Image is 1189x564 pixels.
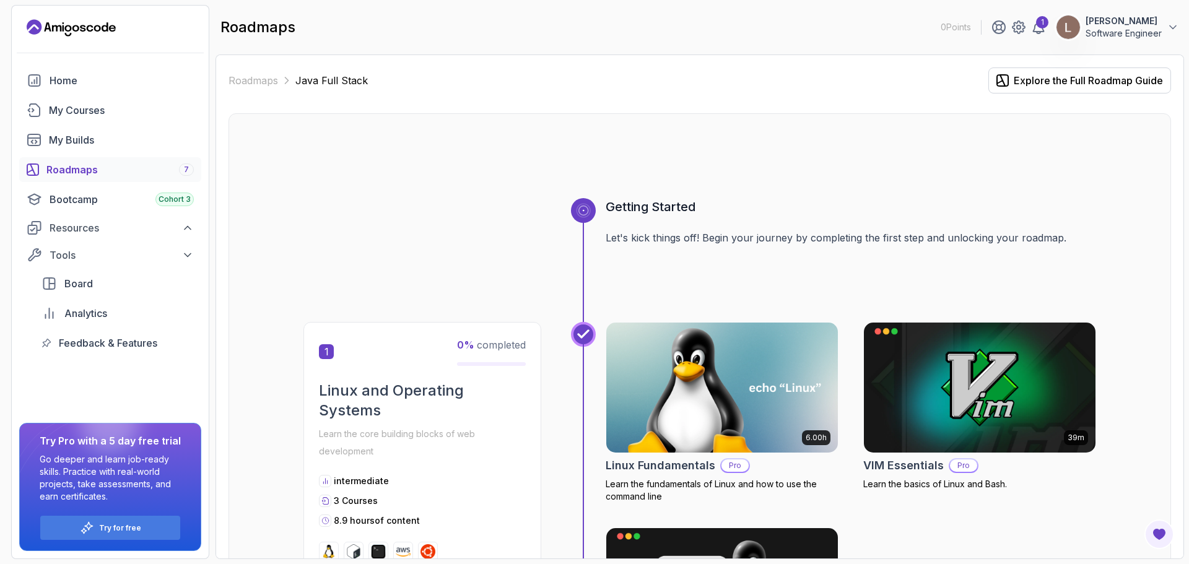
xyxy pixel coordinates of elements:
[19,68,201,93] a: home
[159,194,191,204] span: Cohort 3
[1086,27,1162,40] p: Software Engineer
[863,322,1096,490] a: VIM Essentials card39mVIM EssentialsProLearn the basics of Linux and Bash.
[184,165,189,175] span: 7
[34,301,201,326] a: analytics
[19,244,201,266] button: Tools
[420,544,435,559] img: ubuntu logo
[988,67,1171,93] button: Explore the Full Roadmap Guide
[396,544,411,559] img: aws logo
[19,187,201,212] a: bootcamp
[19,157,201,182] a: roadmaps
[49,132,194,147] div: My Builds
[229,73,278,88] a: Roadmaps
[40,453,181,503] p: Go deeper and learn job-ready skills. Practice with real-world projects, take assessments, and ea...
[606,323,838,453] img: Linux Fundamentals card
[46,162,194,177] div: Roadmaps
[346,544,361,559] img: bash logo
[319,344,334,359] span: 1
[319,381,526,420] h2: Linux and Operating Systems
[334,475,389,487] p: intermediate
[220,17,295,37] h2: roadmaps
[371,544,386,559] img: terminal logo
[295,73,368,88] p: Java Full Stack
[863,478,1096,490] p: Learn the basics of Linux and Bash.
[1144,519,1174,549] button: Open Feedback Button
[606,322,838,503] a: Linux Fundamentals card6.00hLinux FundamentalsProLearn the fundamentals of Linux and how to use t...
[34,331,201,355] a: feedback
[1056,15,1179,40] button: user profile image[PERSON_NAME]Software Engineer
[606,478,838,503] p: Learn the fundamentals of Linux and how to use the command line
[50,73,194,88] div: Home
[806,433,827,443] p: 6.00h
[319,425,526,460] p: Learn the core building blocks of web development
[19,98,201,123] a: courses
[606,198,1096,215] h3: Getting Started
[40,515,181,540] button: Try for free
[457,339,474,351] span: 0 %
[1086,15,1162,27] p: [PERSON_NAME]
[64,306,107,321] span: Analytics
[64,276,93,291] span: Board
[19,217,201,239] button: Resources
[721,459,749,472] p: Pro
[99,523,141,533] a: Try for free
[864,323,1095,453] img: VIM Essentials card
[34,271,201,296] a: board
[321,544,336,559] img: linux logo
[1031,20,1046,35] a: 1
[50,192,194,207] div: Bootcamp
[49,103,194,118] div: My Courses
[950,459,977,472] p: Pro
[863,457,944,474] h2: VIM Essentials
[606,230,1096,245] p: Let's kick things off! Begin your journey by completing the first step and unlocking your roadmap.
[334,514,420,527] p: 8.9 hours of content
[606,457,715,474] h2: Linux Fundamentals
[1014,73,1163,88] div: Explore the Full Roadmap Guide
[27,18,116,38] a: Landing page
[334,495,378,506] span: 3 Courses
[50,248,194,262] div: Tools
[1068,433,1084,443] p: 39m
[1036,16,1048,28] div: 1
[1056,15,1080,39] img: user profile image
[457,339,526,351] span: completed
[941,21,971,33] p: 0 Points
[50,220,194,235] div: Resources
[19,128,201,152] a: builds
[59,336,157,350] span: Feedback & Features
